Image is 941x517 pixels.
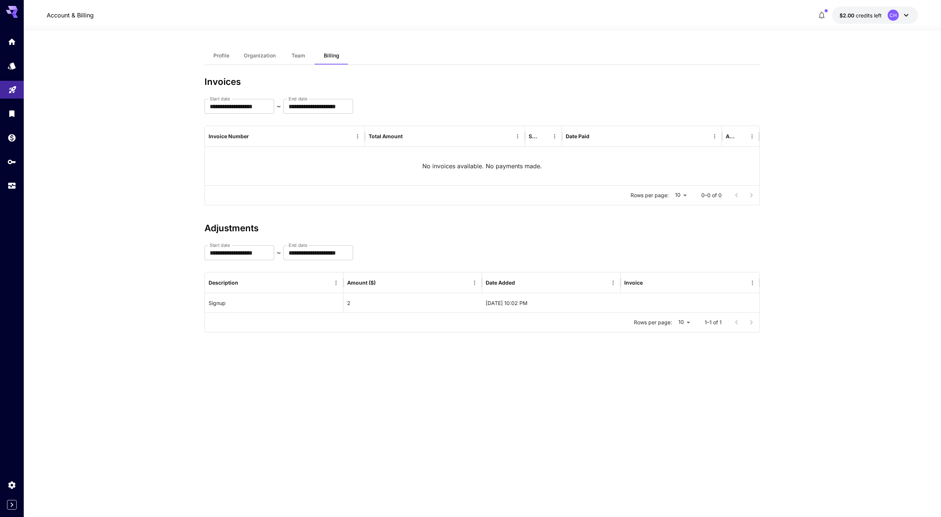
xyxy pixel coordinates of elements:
[7,133,16,142] div: Wallet
[486,279,515,286] div: Date Added
[709,131,720,142] button: Menu
[726,133,736,139] div: Action
[422,162,542,170] p: No invoices available. No payments made.
[209,133,249,139] div: Invoice Number
[7,59,16,68] div: Models
[210,96,230,102] label: Start date
[244,52,276,59] span: Organization
[250,131,260,142] button: Sort
[856,12,882,19] span: credits left
[376,278,387,288] button: Sort
[482,293,621,312] div: 26-08-2025 10:02 PM
[7,500,17,510] button: Expand sidebar
[644,278,654,288] button: Sort
[529,133,538,139] div: Status
[747,131,757,142] button: Menu
[701,192,722,199] p: 0–0 of 0
[539,131,549,142] button: Sort
[675,317,693,328] div: 10
[289,96,307,102] label: End date
[747,278,758,288] button: Menu
[331,278,341,288] button: Menu
[277,102,281,111] p: ~
[209,299,226,307] p: Signup
[7,109,16,118] div: Library
[403,131,414,142] button: Sort
[205,223,760,233] h3: Adjustments
[839,12,856,19] span: $2.00
[47,11,94,20] nav: breadcrumb
[7,35,16,44] div: Home
[205,77,760,87] h3: Invoices
[213,52,229,59] span: Profile
[566,133,589,139] div: Date Paid
[8,83,17,92] div: Playground
[7,478,16,487] div: Settings
[516,278,526,288] button: Sort
[631,192,669,199] p: Rows per page:
[832,7,918,24] button: $2.00CH
[239,278,249,288] button: Sort
[292,52,305,59] span: Team
[672,190,689,200] div: 10
[590,131,601,142] button: Sort
[343,293,482,312] div: 2
[624,279,643,286] div: Invoice
[210,242,230,248] label: Start date
[839,11,882,19] div: $2.00
[705,319,722,326] p: 1–1 of 1
[512,131,523,142] button: Menu
[352,131,363,142] button: Menu
[347,279,376,286] div: Amount ($)
[209,279,238,286] div: Description
[736,131,747,142] button: Sort
[634,319,672,326] p: Rows per page:
[888,10,899,21] div: CH
[369,133,403,139] div: Total Amount
[469,278,480,288] button: Menu
[324,52,339,59] span: Billing
[549,131,560,142] button: Menu
[47,11,94,20] a: Account & Billing
[7,181,16,190] div: Usage
[7,157,16,166] div: API Keys
[289,242,307,248] label: End date
[608,278,618,288] button: Menu
[277,248,281,257] p: ~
